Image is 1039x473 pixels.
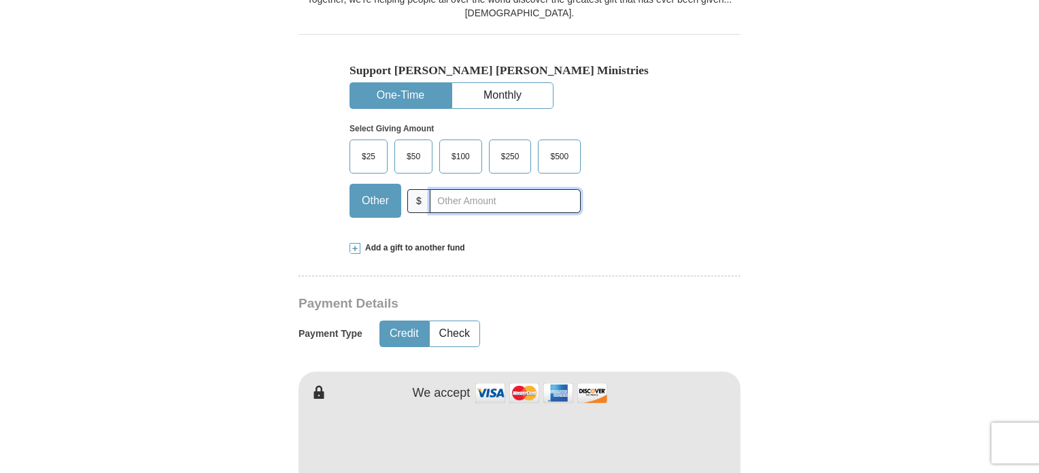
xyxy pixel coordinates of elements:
[350,124,434,133] strong: Select Giving Amount
[360,242,465,254] span: Add a gift to another fund
[380,321,428,346] button: Credit
[355,146,382,167] span: $25
[473,378,609,408] img: credit cards accepted
[299,328,362,340] h5: Payment Type
[299,296,645,312] h3: Payment Details
[350,83,451,108] button: One-Time
[494,146,526,167] span: $250
[350,63,689,78] h5: Support [PERSON_NAME] [PERSON_NAME] Ministries
[543,146,575,167] span: $500
[355,191,396,211] span: Other
[400,146,427,167] span: $50
[452,83,553,108] button: Monthly
[413,386,471,401] h4: We accept
[430,321,479,346] button: Check
[407,189,430,213] span: $
[430,189,581,213] input: Other Amount
[445,146,477,167] span: $100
